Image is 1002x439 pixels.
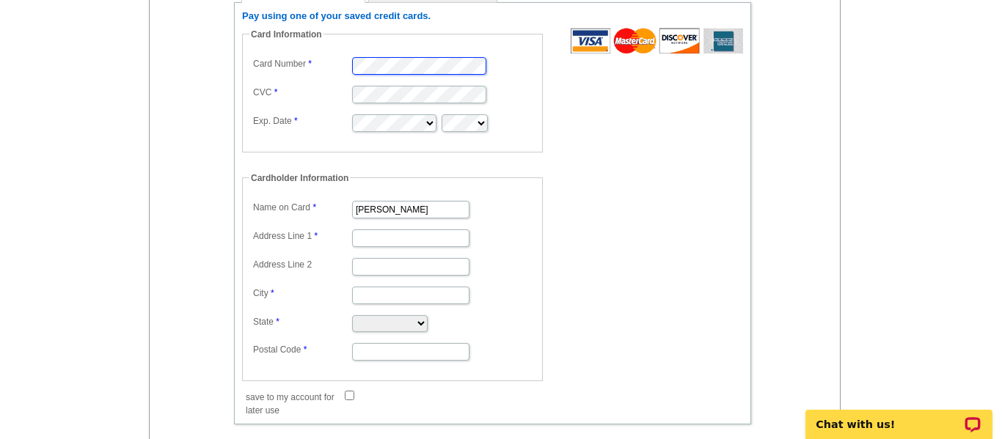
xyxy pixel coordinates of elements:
[249,171,350,185] legend: Cardholder Information
[253,343,351,356] label: Postal Code
[249,28,323,41] legend: Card Information
[253,86,351,99] label: CVC
[253,258,351,271] label: Address Line 2
[253,315,351,328] label: State
[246,391,343,417] label: save to my account for later use
[253,287,351,300] label: City
[253,201,351,214] label: Name on Card
[796,393,1002,439] iframe: LiveChat chat widget
[253,57,351,70] label: Card Number
[242,10,743,22] h6: Pay using one of your saved credit cards.
[571,28,743,54] img: acceptedCards.gif
[253,114,351,128] label: Exp. Date
[253,229,351,243] label: Address Line 1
